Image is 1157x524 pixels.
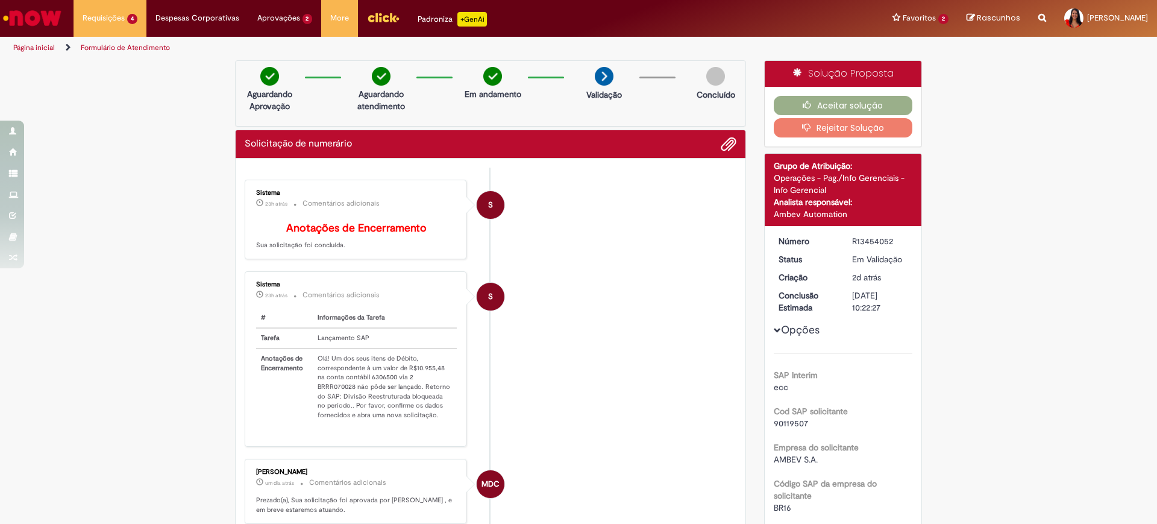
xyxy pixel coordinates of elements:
[303,14,313,24] span: 2
[488,282,493,311] span: S
[903,12,936,24] span: Favoritos
[256,223,457,250] p: Sua solicitação foi concluída.
[852,272,881,283] time: 27/08/2025 17:52:03
[977,12,1020,24] span: Rascunhos
[372,67,390,86] img: check-circle-green.png
[265,292,287,299] time: 28/08/2025 14:03:42
[418,12,487,27] div: Padroniza
[313,349,457,425] td: Olá! Um dos seus itens de Débito, correspondente à um valor de R$10.955,48 na conta contábil 6306...
[774,196,913,208] div: Analista responsável:
[774,502,791,513] span: BR16
[477,283,504,311] div: System
[81,43,170,52] a: Formulário de Atendimento
[770,235,844,247] dt: Número
[774,172,913,196] div: Operações - Pag./Info Gerenciais - Info Gerencial
[483,67,502,86] img: check-circle-green.png
[256,281,457,288] div: Sistema
[256,308,313,328] th: #
[774,96,913,115] button: Aceitar solução
[303,198,380,209] small: Comentários adicionais
[313,308,457,328] th: Informações da Tarefa
[257,12,300,24] span: Aprovações
[352,88,410,112] p: Aguardando atendimento
[367,8,400,27] img: click_logo_yellow_360x200.png
[155,12,239,24] span: Despesas Corporativas
[265,200,287,207] time: 28/08/2025 14:03:44
[852,253,908,265] div: Em Validação
[313,328,457,349] td: Lançamento SAP
[457,12,487,27] p: +GenAi
[481,470,500,499] span: MDC
[488,191,493,219] span: S
[245,139,352,150] h2: Solicitação de numerário Histórico de tíquete
[256,328,313,349] th: Tarefa
[260,67,279,86] img: check-circle-green.png
[770,289,844,314] dt: Conclusão Estimada
[770,271,844,283] dt: Criação
[9,37,762,59] ul: Trilhas de página
[765,61,922,87] div: Solução Proposta
[13,43,55,52] a: Página inicial
[286,221,427,235] b: Anotações de Encerramento
[774,118,913,137] button: Rejeitar Solução
[852,271,908,283] div: 27/08/2025 17:52:03
[774,418,808,429] span: 90119507
[127,14,137,24] span: 4
[330,12,349,24] span: More
[265,479,294,487] time: 28/08/2025 10:30:21
[309,478,386,488] small: Comentários adicionais
[303,290,380,300] small: Comentários adicionais
[256,496,457,514] p: Prezado(a), Sua solicitação foi aprovada por [PERSON_NAME] , e em breve estaremos atuando.
[774,382,788,393] span: ecc
[706,67,725,86] img: img-circle-grey.png
[774,160,913,172] div: Grupo de Atribuição:
[938,14,948,24] span: 2
[852,289,908,314] div: [DATE] 10:22:27
[595,67,613,86] img: arrow-next.png
[256,469,457,476] div: [PERSON_NAME]
[774,478,877,501] b: Código SAP da empresa do solicitante
[477,191,504,219] div: System
[265,200,287,207] span: 23h atrás
[1,6,63,30] img: ServiceNow
[967,13,1020,24] a: Rascunhos
[256,189,457,197] div: Sistema
[83,12,125,24] span: Requisições
[697,89,735,101] p: Concluído
[465,88,521,100] p: Em andamento
[852,272,881,283] span: 2d atrás
[265,292,287,299] span: 23h atrás
[256,349,313,425] th: Anotações de Encerramento
[586,89,622,101] p: Validação
[774,208,913,220] div: Ambev Automation
[721,136,736,152] button: Adicionar anexos
[852,235,908,247] div: R13454052
[774,454,818,465] span: AMBEV S.A.
[477,470,504,498] div: Mauricio De Camargo
[774,406,848,417] b: Cod SAP solicitante
[1087,13,1148,23] span: [PERSON_NAME]
[240,88,299,112] p: Aguardando Aprovação
[774,370,818,380] b: SAP Interim
[265,479,294,487] span: um dia atrás
[770,253,844,265] dt: Status
[774,442,859,453] b: Empresa do solicitante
